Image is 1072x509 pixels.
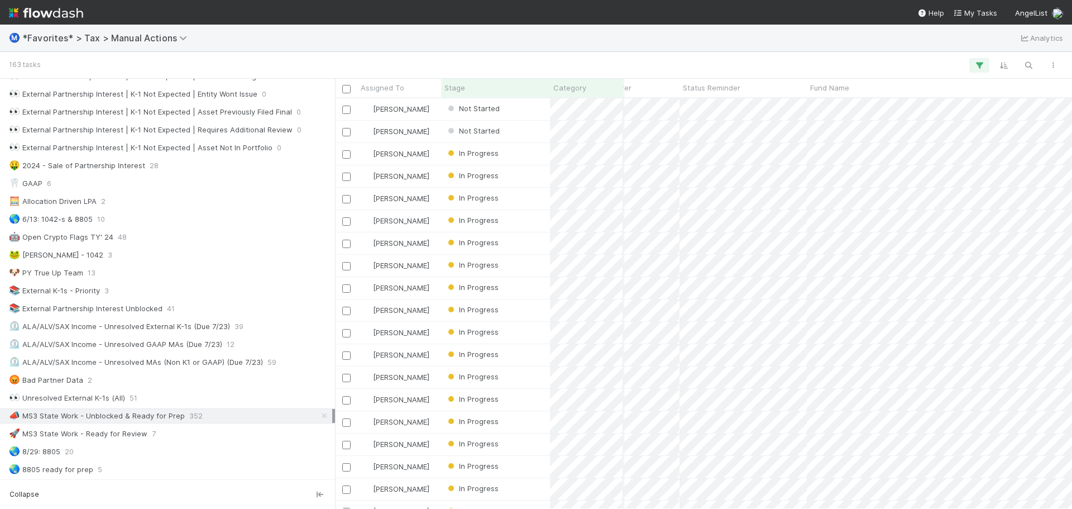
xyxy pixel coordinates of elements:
[104,284,109,298] span: 3
[810,82,849,93] span: Fund Name
[9,107,20,116] span: 👀
[9,489,39,500] span: Collapse
[9,391,125,405] div: Unresolved External K-1s (All)
[362,417,371,426] img: avatar_d45d11ee-0024-4901-936f-9df0a9cc3b4e.png
[9,248,103,262] div: [PERSON_NAME] - 1042
[150,159,159,173] span: 28
[296,105,301,119] span: 0
[342,150,351,159] input: Toggle Row Selected
[277,141,281,155] span: 0
[88,266,95,280] span: 13
[446,260,499,269] span: In Progress
[9,178,20,188] span: 🦷
[9,427,147,441] div: MS3 State Work - Ready for Review
[342,307,351,315] input: Toggle Row Selected
[373,127,429,136] span: [PERSON_NAME]
[446,238,499,247] span: In Progress
[9,284,100,298] div: External K-1s - Priority
[362,104,371,113] img: avatar_cfa6ccaa-c7d9-46b3-b608-2ec56ecf97ad.png
[446,416,499,427] div: In Progress
[342,396,351,405] input: Toggle Row Selected
[342,262,351,270] input: Toggle Row Selected
[342,195,351,203] input: Toggle Row Selected
[9,177,42,191] div: GAAP
[9,375,20,384] span: 😡
[9,321,20,331] span: ⏲️
[342,85,351,93] input: Toggle All Rows Selected
[362,461,429,472] div: [PERSON_NAME]
[118,230,127,244] span: 48
[342,173,351,181] input: Toggle Row Selected
[362,237,429,249] div: [PERSON_NAME]
[373,350,429,359] span: [PERSON_NAME]
[9,302,162,316] div: External Partnership Interest Unblocked
[234,320,243,334] span: 39
[362,126,429,137] div: [PERSON_NAME]
[362,395,371,404] img: avatar_e41e7ae5-e7d9-4d8d-9f56-31b0d7a2f4fd.png
[9,357,20,367] span: ⏲️
[9,339,20,349] span: ⏲️
[373,239,429,248] span: [PERSON_NAME]
[362,149,371,158] img: avatar_e41e7ae5-e7d9-4d8d-9f56-31b0d7a2f4fd.png
[1052,8,1063,19] img: avatar_cfa6ccaa-c7d9-46b3-b608-2ec56ecf97ad.png
[342,418,351,427] input: Toggle Row Selected
[9,212,93,226] div: 6/13: 1042-s & 8805
[342,240,351,248] input: Toggle Row Selected
[342,374,351,382] input: Toggle Row Selected
[342,329,351,337] input: Toggle Row Selected
[362,349,429,360] div: [PERSON_NAME]
[446,460,499,472] div: In Progress
[362,372,429,383] div: [PERSON_NAME]
[9,160,20,170] span: 🤑
[9,87,257,101] div: External Partnership Interest | K-1 Not Expected | Entity Wont Issue
[97,212,105,226] span: 10
[446,484,499,493] span: In Progress
[167,302,175,316] span: 41
[446,438,499,449] div: In Progress
[362,216,371,225] img: avatar_cfa6ccaa-c7d9-46b3-b608-2ec56ecf97ad.png
[9,445,60,459] div: 8/29: 8805
[227,337,234,351] span: 12
[446,148,499,159] div: In Progress
[9,105,292,119] div: External Partnership Interest | K-1 Not Expected | Asset Previously Filed Final
[9,196,20,206] span: 🧮
[9,232,20,241] span: 🤖
[362,328,371,337] img: avatar_66854b90-094e-431f-b713-6ac88429a2b8.png
[361,82,404,93] span: Assigned To
[130,391,137,405] span: 51
[446,327,499,336] span: In Progress
[9,373,83,387] div: Bad Partner Data
[953,8,997,17] span: My Tasks
[9,214,20,223] span: 🌎
[362,439,429,450] div: [PERSON_NAME]
[373,261,429,270] span: [PERSON_NAME]
[9,286,20,295] span: 📚
[362,440,371,449] img: avatar_d45d11ee-0024-4901-936f-9df0a9cc3b4e.png
[362,483,429,494] div: [PERSON_NAME]
[446,126,500,135] span: Not Started
[373,306,429,315] span: [PERSON_NAME]
[9,409,185,423] div: MS3 State Work - Unblocked & Ready for Prep
[342,486,351,494] input: Toggle Row Selected
[342,463,351,472] input: Toggle Row Selected
[446,215,499,226] div: In Progress
[362,172,371,180] img: avatar_e41e7ae5-e7d9-4d8d-9f56-31b0d7a2f4fd.png
[446,305,499,314] span: In Progress
[362,350,371,359] img: avatar_e41e7ae5-e7d9-4d8d-9f56-31b0d7a2f4fd.png
[446,326,499,337] div: In Progress
[362,282,429,293] div: [PERSON_NAME]
[9,429,20,438] span: 🚀
[446,193,499,202] span: In Progress
[88,373,92,387] span: 2
[9,125,20,134] span: 👀
[362,306,371,315] img: avatar_e41e7ae5-e7d9-4d8d-9f56-31b0d7a2f4fd.png
[9,463,93,477] div: 8805 ready for prep
[362,462,371,471] img: avatar_e41e7ae5-e7d9-4d8d-9f56-31b0d7a2f4fd.png
[553,82,586,93] span: Category
[953,7,997,18] a: My Tasks
[362,194,371,203] img: avatar_e41e7ae5-e7d9-4d8d-9f56-31b0d7a2f4fd.png
[9,268,20,277] span: 🐶
[446,304,499,315] div: In Progress
[9,266,83,280] div: PY True Up Team
[446,104,500,113] span: Not Started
